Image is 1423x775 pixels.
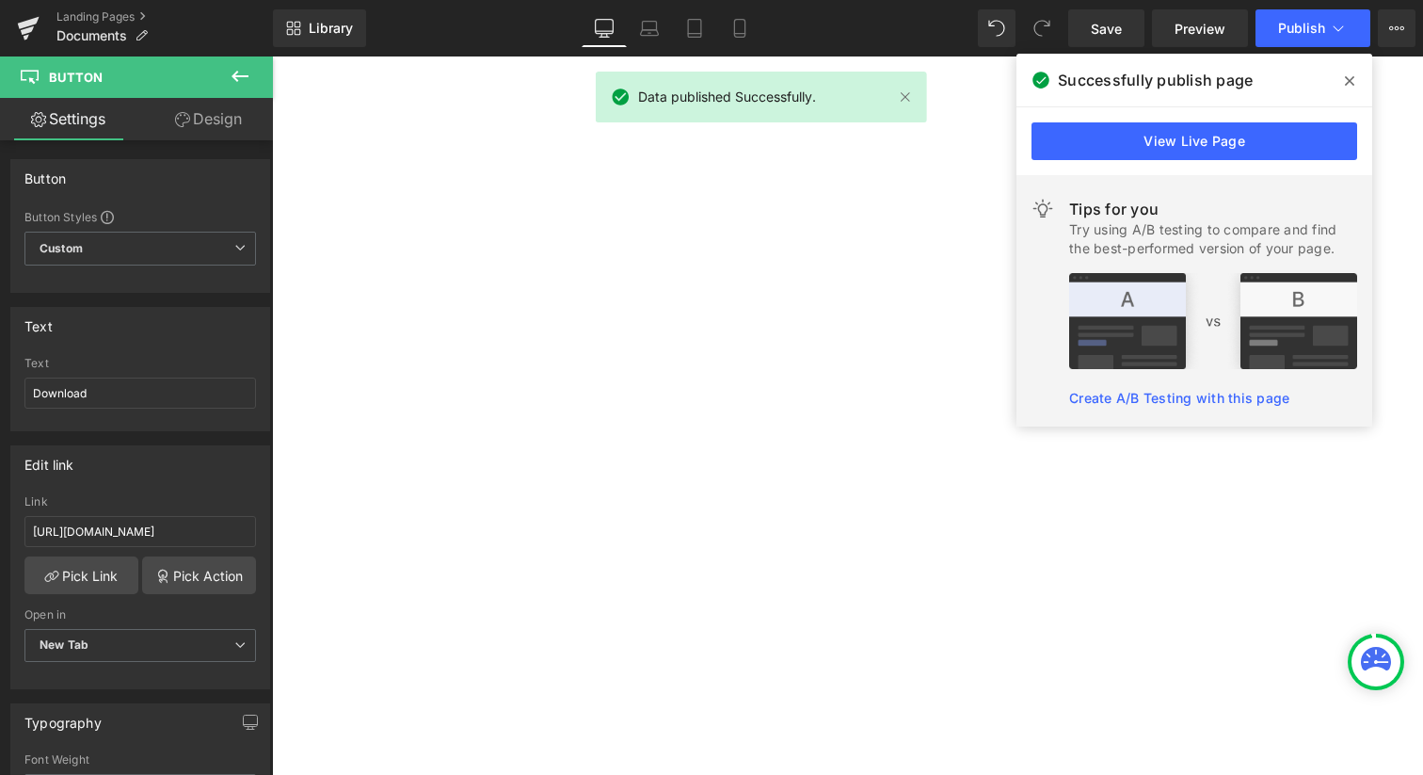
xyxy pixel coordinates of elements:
button: Redo [1023,9,1061,47]
img: light.svg [1031,198,1054,220]
span: Publish [1278,21,1325,36]
a: Mobile [717,9,762,47]
a: Landing Pages [56,9,273,24]
button: Undo [978,9,1015,47]
a: Tablet [672,9,717,47]
button: Publish [1255,9,1370,47]
a: Preview [1152,9,1248,47]
a: Pick Link [24,557,138,594]
div: Typography [24,704,102,731]
div: Try using A/B testing to compare and find the best-performed version of your page. [1069,220,1357,258]
a: Create A/B Testing with this page [1069,390,1289,406]
div: Button [24,160,66,186]
img: tip.png [1069,273,1357,369]
span: Documents [56,28,127,43]
div: Edit link [24,446,74,473]
a: View Live Page [1031,122,1357,160]
span: Library [309,20,353,37]
span: Save [1091,19,1122,39]
span: Successfully publish page [1058,69,1253,91]
a: Laptop [627,9,672,47]
input: https://your-shop.myshopify.com [24,516,256,547]
a: Design [140,98,277,140]
div: Tips for you [1069,198,1357,220]
span: Data published Successfully. [638,87,816,107]
b: New Tab [40,638,88,652]
a: Desktop [582,9,627,47]
div: Font Weight [24,753,256,767]
div: Open in [24,608,256,622]
div: Button Styles [24,209,256,224]
button: More [1378,9,1415,47]
b: Custom [40,241,83,257]
div: Text [24,308,53,334]
a: New Library [273,9,366,47]
span: Preview [1175,19,1225,39]
a: Pick Action [142,557,256,594]
div: Text [24,357,256,370]
div: Link [24,495,256,509]
span: Button [49,70,103,85]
